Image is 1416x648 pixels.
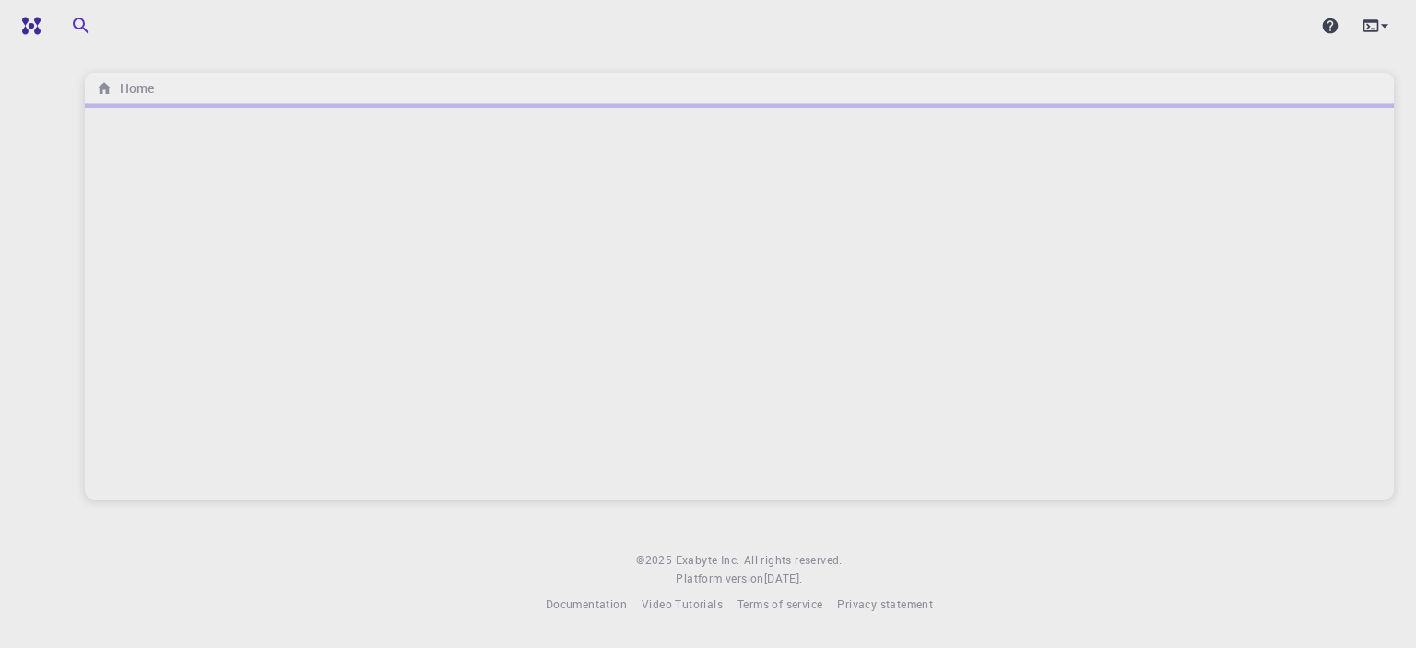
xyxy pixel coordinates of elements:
[676,570,763,588] span: Platform version
[764,570,803,588] a: [DATE].
[837,595,933,614] a: Privacy statement
[112,78,154,99] h6: Home
[744,551,843,570] span: All rights reserved.
[764,571,803,585] span: [DATE] .
[737,596,822,611] span: Terms of service
[676,551,740,570] a: Exabyte Inc.
[15,17,41,35] img: logo
[546,596,627,611] span: Documentation
[636,551,675,570] span: © 2025
[92,78,158,99] nav: breadcrumb
[642,595,723,614] a: Video Tutorials
[737,595,822,614] a: Terms of service
[642,596,723,611] span: Video Tutorials
[837,596,933,611] span: Privacy statement
[546,595,627,614] a: Documentation
[676,552,740,567] span: Exabyte Inc.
